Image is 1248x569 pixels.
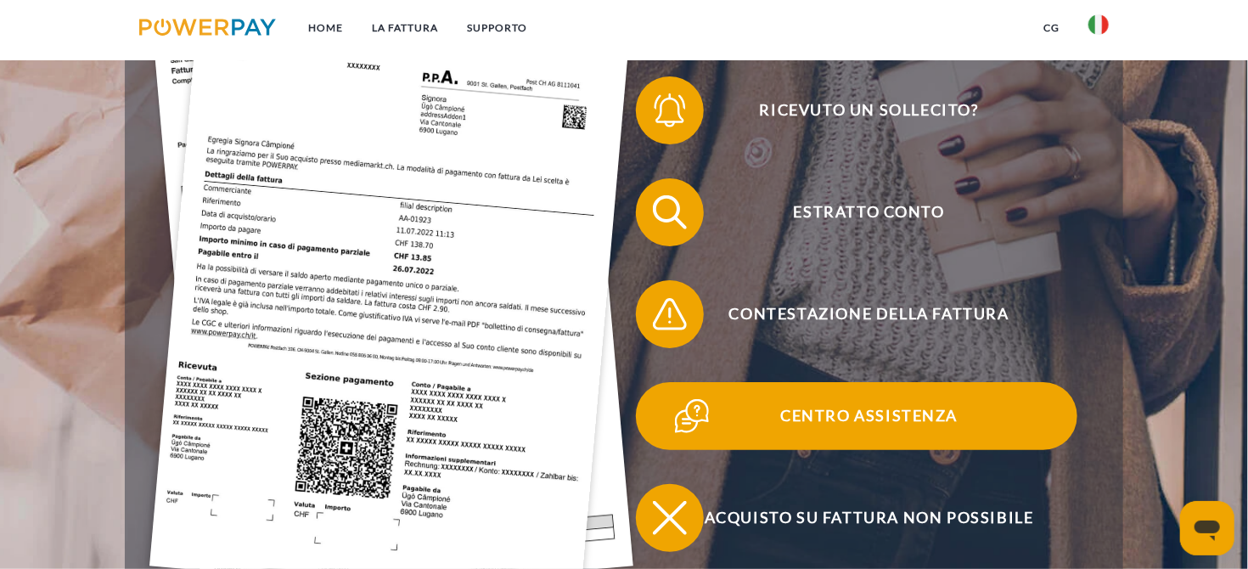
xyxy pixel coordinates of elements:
[671,395,713,437] img: qb_help.svg
[1088,14,1109,35] img: it
[649,497,691,539] img: qb_close.svg
[636,280,1077,348] button: Contestazione della fattura
[294,13,357,43] a: Home
[636,484,1077,552] button: Acquisto su fattura non possibile
[139,19,276,36] img: logo-powerpay.svg
[649,89,691,132] img: qb_bell.svg
[636,382,1077,450] button: Centro assistenza
[649,293,691,335] img: qb_warning.svg
[453,13,542,43] a: Supporto
[357,13,453,43] a: LA FATTURA
[649,191,691,234] img: qb_search.svg
[661,178,1077,246] span: Estratto conto
[1180,501,1234,555] iframe: Pulsante per aprire la finestra di messaggistica
[636,76,1077,144] button: Ricevuto un sollecito?
[636,178,1077,246] button: Estratto conto
[661,382,1077,450] span: Centro assistenza
[661,76,1077,144] span: Ricevuto un sollecito?
[1029,13,1074,43] a: CG
[661,280,1077,348] span: Contestazione della fattura
[661,484,1077,552] span: Acquisto su fattura non possibile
